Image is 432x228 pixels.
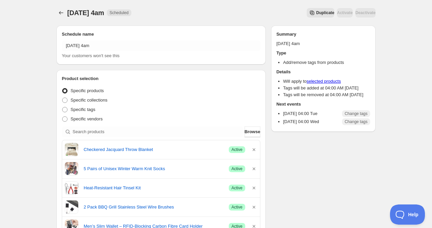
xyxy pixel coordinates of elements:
img: Set of colorful patterned socks displayed on a white background [65,162,78,176]
li: Add/remove tags from products [283,59,370,66]
img: Collection of hair styling tools and accessories on a white background [65,181,78,195]
span: Specific vendors [71,116,102,121]
li: Tags will be added at 04:00 AM [DATE] [283,85,370,91]
li: Will apply to [283,78,370,85]
span: Active [231,166,243,172]
span: Specific products [71,88,104,93]
span: Active [231,147,243,152]
span: Change tags [345,119,368,124]
li: Tags will be removed at 04:00 AM [DATE] [283,91,370,98]
h2: Next events [276,101,370,108]
a: Checkered Jacquard Throw Blanket [84,146,223,153]
span: Duplicate [316,10,334,15]
img: Bed with beige bedding, black headboard, and decorative pillows on a light background [65,143,78,156]
span: Your customers won't see this [62,53,120,58]
h2: Details [276,69,370,75]
a: 5 Pairs of Unisex Winter Warm Knit Socks [84,165,223,172]
span: Change tags [345,111,368,116]
p: [DATE] 04:00 Wed [283,118,319,125]
h2: Schedule name [62,31,260,38]
p: [DATE] 04:00 Tue [283,110,317,117]
button: Secondary action label [307,8,334,17]
a: Heat-Resistant Hair Tinsel Kit [84,185,223,191]
h2: Summary [276,31,370,38]
span: Browse [245,128,260,135]
span: Scheduled [110,10,129,15]
span: Active [231,204,243,210]
p: [DATE] 4am [276,40,370,47]
img: Two grill cleaning brushes with a grill in the background [65,200,78,214]
button: Browse [245,126,260,137]
input: Search products [73,126,243,137]
span: Active [231,185,243,191]
button: Schedules [56,8,66,17]
h2: Product selection [62,75,260,82]
span: Specific tags [71,107,95,112]
span: [DATE] 4am [67,9,104,16]
iframe: Toggle Customer Support [390,204,425,225]
h2: Type [276,50,370,56]
a: selected products [307,79,341,84]
a: 2 Pack BBQ Grill Stainless Steel Wire Brushes [84,204,223,211]
span: Specific collections [71,98,107,103]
